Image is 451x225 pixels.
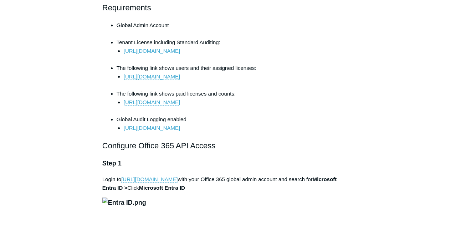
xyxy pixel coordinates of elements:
li: Global Audit Logging enabled [117,115,349,132]
li: The following link shows paid licenses and counts: [117,90,349,115]
a: [URL][DOMAIN_NAME] [124,99,180,106]
a: [URL][DOMAIN_NAME] [124,125,180,131]
li: Tenant License including Standard Auditing: [117,38,349,64]
p: Login to with your Office 365 global admin account and search for Click [102,175,349,192]
a: [URL][DOMAIN_NAME] [124,73,180,80]
strong: Microsoft Entra ID > [102,176,337,191]
li: The following link shows users and their assigned licenses: [117,64,349,90]
h2: Configure Office 365 API Access [102,139,349,152]
img: Entra ID.png [102,198,146,208]
a: [URL][DOMAIN_NAME] [121,176,178,183]
h3: Step 1 [102,158,349,169]
a: [URL][DOMAIN_NAME] [124,48,180,54]
h2: Requirements [102,1,349,14]
strong: Microsoft Entra ID [139,185,185,191]
li: Global Admin Account [117,21,349,38]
